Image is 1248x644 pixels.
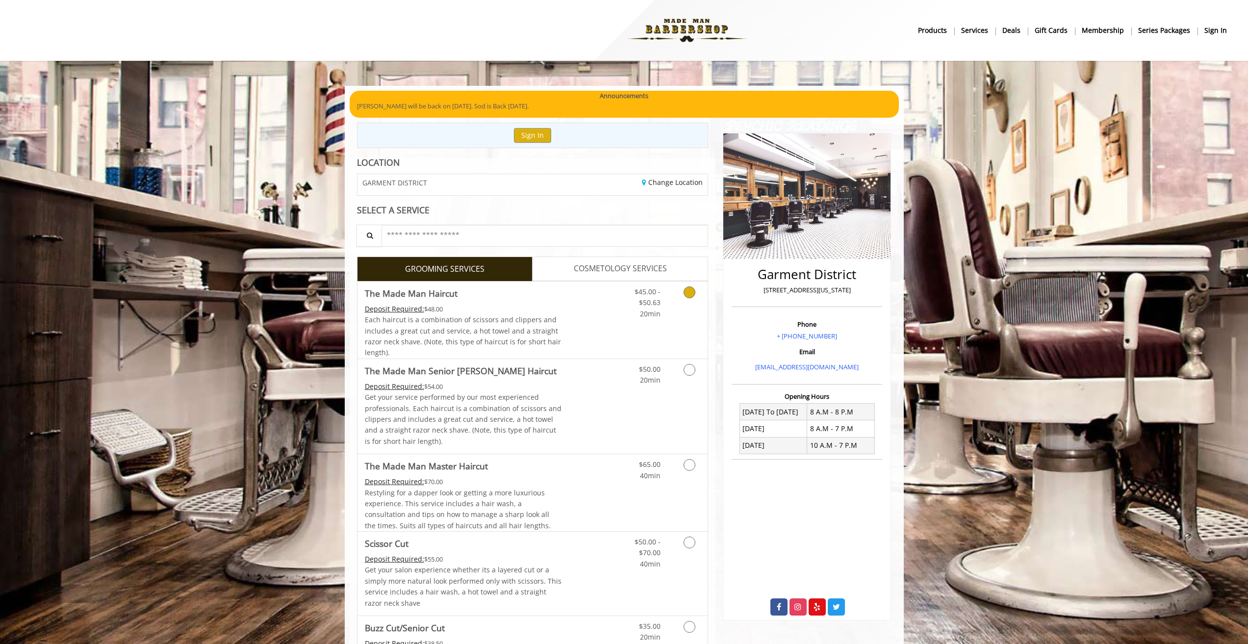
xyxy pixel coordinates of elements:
[365,477,424,486] span: This service needs some Advance to be paid before we block your appointment
[600,91,648,101] b: Announcements
[640,309,661,318] span: 20min
[640,559,661,568] span: 40min
[365,381,562,392] div: $54.00
[807,404,875,420] td: 8 A.M - 8 P.M
[807,437,875,454] td: 10 A.M - 7 P.M
[405,263,484,276] span: GROOMING SERVICES
[1035,25,1068,36] b: gift cards
[739,437,807,454] td: [DATE]
[357,225,382,247] button: Service Search
[640,632,661,642] span: 20min
[739,420,807,437] td: [DATE]
[755,362,859,371] a: [EMAIL_ADDRESS][DOMAIN_NAME]
[357,156,400,168] b: LOCATION
[365,476,562,487] div: $70.00
[365,286,458,300] b: The Made Man Haircut
[365,537,408,550] b: Scissor Cut
[365,392,562,447] p: Get your service performed by our most experienced professionals. Each haircut is a combination o...
[1138,25,1190,36] b: Series packages
[777,332,837,340] a: + [PHONE_NUMBER]
[639,460,661,469] span: $65.00
[365,304,562,314] div: $48.00
[357,101,891,111] p: [PERSON_NAME] will be back on [DATE]. Sod is Back [DATE].
[365,459,488,473] b: The Made Man Master Haircut
[739,404,807,420] td: [DATE] To [DATE]
[734,285,880,295] p: [STREET_ADDRESS][US_STATE]
[734,348,880,355] h3: Email
[365,621,445,635] b: Buzz Cut/Senior Cut
[1002,25,1020,36] b: Deals
[640,375,661,385] span: 20min
[574,262,667,275] span: COSMETOLOGY SERVICES
[514,128,551,142] button: Sign In
[365,382,424,391] span: This service needs some Advance to be paid before we block your appointment
[365,364,557,378] b: The Made Man Senior [PERSON_NAME] Haircut
[1204,25,1227,36] b: sign in
[732,393,882,400] h3: Opening Hours
[734,267,880,282] h2: Garment District
[619,3,754,57] img: Made Man Barbershop logo
[362,179,427,186] span: GARMENT DISTRICT
[640,471,661,480] span: 40min
[642,178,703,187] a: Change Location
[911,23,954,37] a: Productsproducts
[639,364,661,374] span: $50.00
[635,537,661,557] span: $50.00 - $70.00
[639,621,661,631] span: $35.00
[635,287,661,307] span: $45.00 - $50.63
[807,420,875,437] td: 8 A.M - 7 P.M
[1197,23,1234,37] a: sign insign in
[734,321,880,328] h3: Phone
[995,23,1028,37] a: DealsDeals
[954,23,995,37] a: ServicesServices
[365,315,561,357] span: Each haircut is a combination of scissors and clippers and includes a great cut and service, a ho...
[365,565,562,609] p: Get your salon experience whether its a layered cut or a simply more natural look performed only ...
[1028,23,1075,37] a: Gift cardsgift cards
[365,304,424,313] span: This service needs some Advance to be paid before we block your appointment
[365,488,551,530] span: Restyling for a dapper look or getting a more luxurious experience. This service includes a hair ...
[357,206,709,215] div: SELECT A SERVICE
[918,25,947,36] b: products
[1082,25,1124,36] b: Membership
[1075,23,1131,37] a: MembershipMembership
[1131,23,1197,37] a: Series packagesSeries packages
[365,554,424,564] span: This service needs some Advance to be paid before we block your appointment
[961,25,988,36] b: Services
[365,554,562,565] div: $55.00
